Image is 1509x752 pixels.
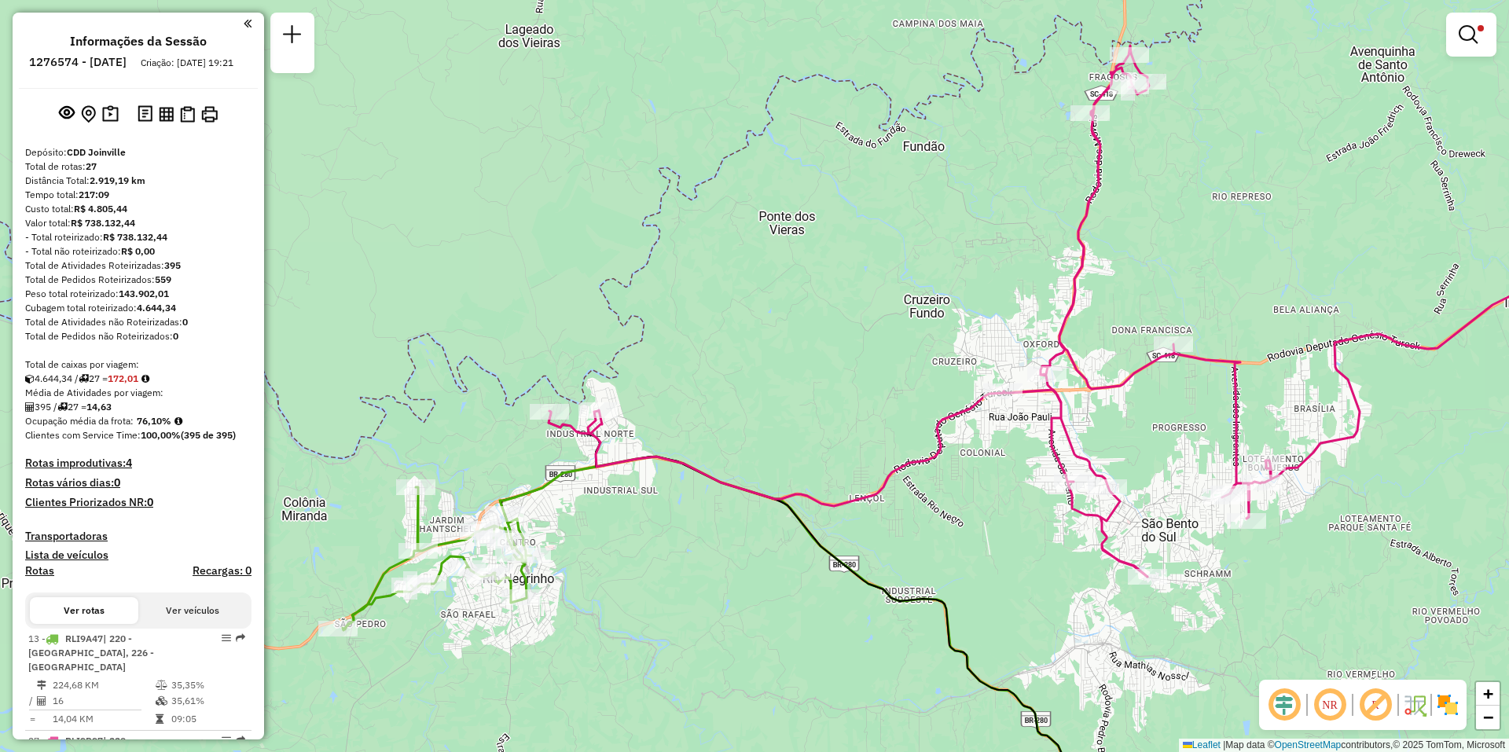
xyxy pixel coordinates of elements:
[25,315,251,329] div: Total de Atividades não Roteirizadas:
[25,530,251,543] h4: Transportadoras
[177,103,198,126] button: Visualizar Romaneio
[25,259,251,273] div: Total de Atividades Roteirizadas:
[156,696,167,706] i: % de utilização da cubagem
[25,145,251,160] div: Depósito:
[103,231,167,243] strong: R$ 738.132,44
[28,633,154,673] span: 13 -
[56,101,78,127] button: Exibir sessão original
[25,244,251,259] div: - Total não roteirizado:
[155,273,171,285] strong: 559
[138,597,247,624] button: Ver veículos
[86,160,97,172] strong: 27
[182,316,188,328] strong: 0
[99,102,122,127] button: Painel de Sugestão
[25,400,251,414] div: 395 / 27 =
[52,677,155,693] td: 224,68 KM
[28,633,154,673] span: | 220 - [GEOGRAPHIC_DATA], 226 - [GEOGRAPHIC_DATA]
[30,597,138,624] button: Ver rotas
[171,693,245,709] td: 35,61%
[52,711,155,727] td: 14,04 KM
[79,374,89,383] i: Total de rotas
[1275,739,1342,750] a: OpenStreetMap
[25,188,251,202] div: Tempo total:
[25,476,251,490] h4: Rotas vários dias:
[1483,684,1493,703] span: +
[1357,686,1394,724] span: Exibir rótulo
[25,216,251,230] div: Valor total:
[1476,706,1500,729] a: Zoom out
[37,680,46,690] i: Distância Total
[78,102,99,127] button: Centralizar mapa no depósito ou ponto de apoio
[1452,19,1490,50] a: Exibir filtros
[37,696,46,706] i: Total de Atividades
[126,456,132,470] strong: 4
[25,174,251,188] div: Distância Total:
[25,358,251,372] div: Total de caixas por viagem:
[74,203,127,215] strong: R$ 4.805,44
[25,564,54,578] a: Rotas
[25,301,251,315] div: Cubagem total roteirizado:
[28,711,36,727] td: =
[1402,692,1427,717] img: Fluxo de ruas
[25,202,251,216] div: Custo total:
[1478,25,1484,31] span: Filtro Ativo
[65,633,103,644] span: RLI9A47
[222,633,231,643] em: Opções
[25,496,251,509] h4: Clientes Priorizados NR:
[156,714,163,724] i: Tempo total em rota
[171,711,245,727] td: 09:05
[25,374,35,383] i: Cubagem total roteirizado
[193,564,251,578] h4: Recargas: 0
[57,402,68,412] i: Total de rotas
[25,329,251,343] div: Total de Pedidos não Roteirizados:
[70,34,207,49] h4: Informações da Sessão
[174,416,182,426] em: Média calculada utilizando a maior ocupação (%Peso ou %Cubagem) de cada rota da sessão. Rotas cro...
[1223,739,1225,750] span: |
[164,259,181,271] strong: 395
[86,401,112,413] strong: 14,63
[25,402,35,412] i: Total de Atividades
[198,103,221,126] button: Imprimir Rotas
[222,735,231,745] em: Opções
[25,386,251,400] div: Média de Atividades por viagem:
[1265,686,1303,724] span: Ocultar deslocamento
[25,287,251,301] div: Peso total roteirizado:
[156,680,167,690] i: % de utilização do peso
[25,457,251,470] h4: Rotas improdutivas:
[79,189,109,200] strong: 217:09
[236,735,245,745] em: Rota exportada
[134,56,240,70] div: Criação: [DATE] 19:21
[29,55,127,69] h6: 1276574 - [DATE]
[25,372,251,386] div: 4.644,34 / 27 =
[25,273,251,287] div: Total de Pedidos Roteirizados:
[119,288,169,299] strong: 143.902,01
[1435,692,1460,717] img: Exibir/Ocultar setores
[121,245,155,257] strong: R$ 0,00
[1476,682,1500,706] a: Zoom in
[1183,739,1221,750] a: Leaflet
[25,160,251,174] div: Total de rotas:
[25,429,141,441] span: Clientes com Service Time:
[52,693,155,709] td: 16
[181,429,236,441] strong: (395 de 395)
[137,302,176,314] strong: 4.644,34
[1179,739,1509,752] div: Map data © contributors,© 2025 TomTom, Microsoft
[147,495,153,509] strong: 0
[1483,707,1493,727] span: −
[156,103,177,124] button: Visualizar relatório de Roteirização
[236,633,245,643] em: Rota exportada
[114,475,120,490] strong: 0
[71,217,135,229] strong: R$ 738.132,44
[141,374,149,383] i: Meta Caixas/viagem: 196,87 Diferença: -24,86
[67,146,126,158] strong: CDD Joinville
[25,548,251,562] h4: Lista de veículos
[90,174,145,186] strong: 2.919,19 km
[108,372,138,384] strong: 172,01
[1311,686,1349,724] span: Ocultar NR
[137,415,171,427] strong: 76,10%
[134,102,156,127] button: Logs desbloquear sessão
[65,735,103,746] span: RLI9B97
[171,677,245,693] td: 35,35%
[277,19,308,54] a: Nova sessão e pesquisa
